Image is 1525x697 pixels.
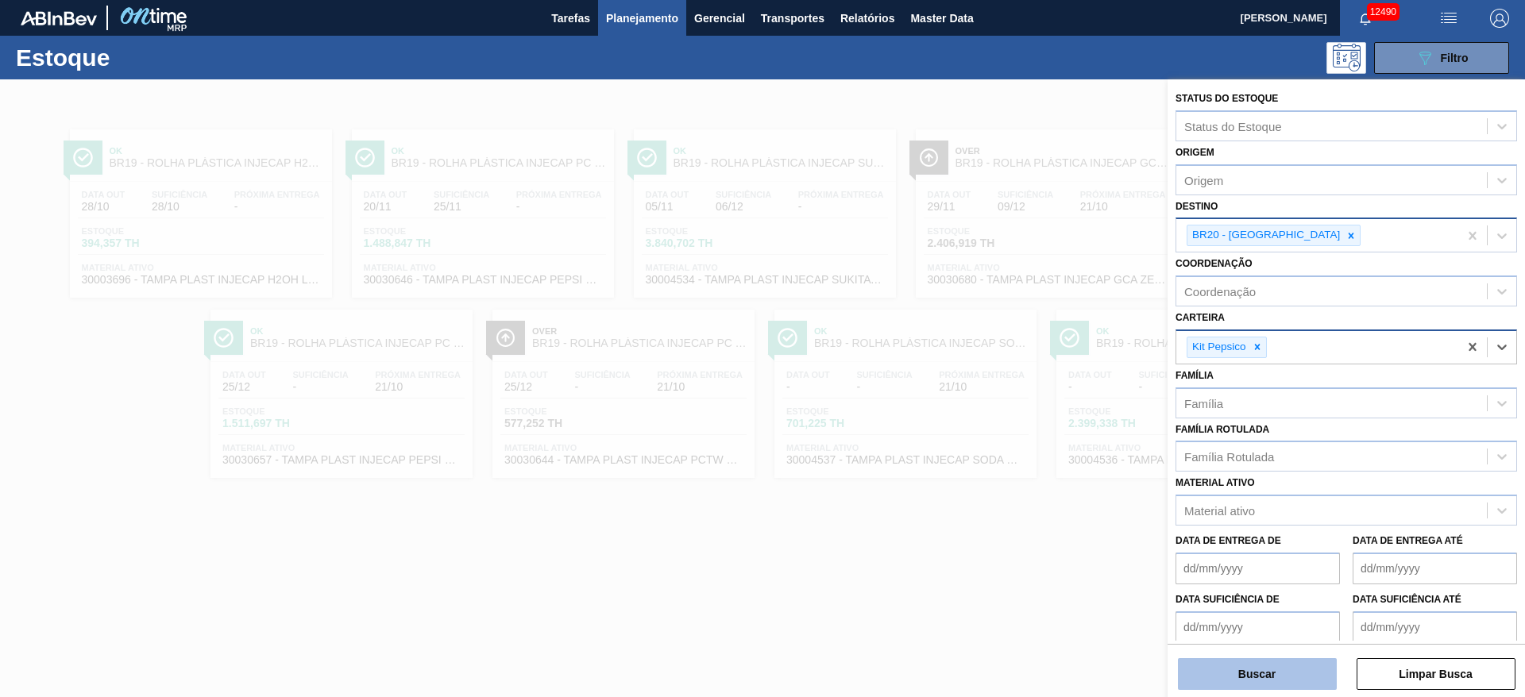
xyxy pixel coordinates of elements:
div: Família Rotulada [1184,450,1274,464]
div: Kit Pepsico [1187,337,1249,357]
div: Status do Estoque [1184,119,1282,133]
span: Planejamento [606,9,678,28]
label: Data de Entrega de [1176,535,1281,546]
span: Relatórios [840,9,894,28]
label: Destino [1176,201,1218,212]
img: Logout [1490,9,1509,28]
div: Coordenação [1184,285,1256,298]
input: dd/mm/yyyy [1353,611,1517,643]
span: 12490 [1367,3,1400,21]
label: Família [1176,370,1214,381]
div: Origem [1184,173,1223,187]
input: dd/mm/yyyy [1353,553,1517,584]
h1: Estoque [16,48,253,67]
div: BR20 - [GEOGRAPHIC_DATA] [1187,225,1342,245]
span: Master Data [910,9,973,28]
label: Material ativo [1176,477,1255,488]
label: Carteira [1176,312,1225,323]
button: Filtro [1374,42,1509,74]
label: Coordenação [1176,258,1253,269]
span: Transportes [761,9,824,28]
span: Filtro [1441,52,1469,64]
label: Data de Entrega até [1353,535,1463,546]
div: Família [1184,396,1223,410]
label: Data suficiência de [1176,594,1280,605]
button: Notificações [1340,7,1391,29]
label: Família Rotulada [1176,424,1269,435]
input: dd/mm/yyyy [1176,611,1340,643]
div: Material ativo [1184,504,1255,518]
span: Tarefas [551,9,590,28]
label: Status do Estoque [1176,93,1278,104]
span: Gerencial [694,9,745,28]
img: userActions [1439,9,1458,28]
img: TNhmsLtSVTkK8tSr43FrP2fwEKptu5GPRR3wAAAABJRU5ErkJggg== [21,11,97,25]
input: dd/mm/yyyy [1176,553,1340,584]
label: Origem [1176,147,1214,158]
label: Data suficiência até [1353,594,1461,605]
div: Pogramando: nenhum usuário selecionado [1326,42,1366,74]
